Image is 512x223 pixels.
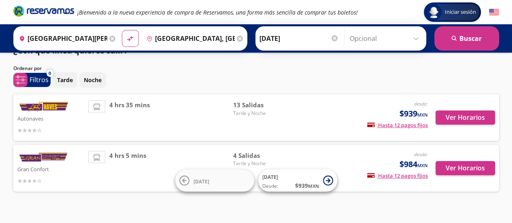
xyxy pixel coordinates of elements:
[77,8,358,16] em: ¡Bienvenido a la nueva experiencia de compra de Reservamos, una forma más sencilla de comprar tus...
[295,181,319,190] span: $ 939
[49,70,51,77] span: 0
[30,75,49,85] p: Filtros
[258,170,337,192] button: [DATE]Desde:$939MXN
[193,178,209,185] span: [DATE]
[417,162,428,168] small: MXN
[84,76,102,84] p: Noche
[109,151,146,185] span: 4 hrs 5 mins
[262,174,278,181] span: [DATE]
[17,100,70,113] img: Autonaves
[109,100,150,135] span: 4 hrs 35 mins
[79,72,106,88] button: Noche
[57,76,73,84] p: Tarde
[414,100,428,107] em: desde:
[417,112,428,118] small: MXN
[399,108,428,120] span: $939
[367,121,428,129] span: Hasta 12 pagos fijos
[233,160,289,167] span: Tarde y Noche
[436,110,495,125] button: Ver Horarios
[16,28,107,49] input: Buscar Origen
[436,161,495,175] button: Ver Horarios
[175,170,254,192] button: [DATE]
[259,28,339,49] input: Elegir Fecha
[489,7,499,17] button: English
[399,158,428,170] span: $984
[17,164,85,174] p: Gran Confort
[262,183,278,190] span: Desde:
[53,72,77,88] button: Tarde
[17,151,70,164] img: Gran Confort
[17,113,85,123] p: Autonaves
[13,5,74,17] i: Brand Logo
[233,151,289,160] span: 4 Salidas
[143,28,235,49] input: Buscar Destino
[13,5,74,19] a: Brand Logo
[367,172,428,179] span: Hasta 12 pagos fijos
[350,28,422,49] input: Opcional
[414,151,428,158] em: desde:
[13,65,42,72] p: Ordenar por
[233,100,289,110] span: 13 Salidas
[308,183,319,189] small: MXN
[13,73,51,87] button: 0Filtros
[434,26,499,51] button: Buscar
[442,8,479,16] span: Iniciar sesión
[233,110,289,117] span: Tarde y Noche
